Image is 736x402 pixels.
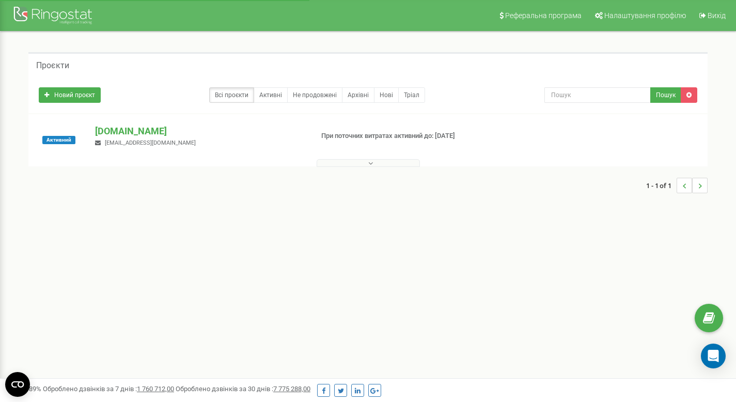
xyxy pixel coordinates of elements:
a: Не продовжені [287,87,342,103]
p: При поточних витратах активний до: [DATE] [321,131,474,141]
span: Налаштування профілю [604,11,686,20]
a: Всі проєкти [209,87,254,103]
span: [EMAIL_ADDRESS][DOMAIN_NAME] [105,140,196,146]
a: Нові [374,87,399,103]
span: Активний [42,136,75,144]
span: Оброблено дзвінків за 30 днів : [176,385,310,393]
span: Оброблено дзвінків за 7 днів : [43,385,174,393]
a: Активні [254,87,288,103]
u: 7 775 288,00 [273,385,310,393]
a: Архівні [342,87,374,103]
button: Open CMP widget [5,372,30,397]
nav: ... [646,167,708,204]
button: Пошук [650,87,681,103]
input: Пошук [544,87,651,103]
div: Open Intercom Messenger [701,344,726,368]
u: 1 760 712,00 [137,385,174,393]
p: [DOMAIN_NAME] [95,125,304,138]
h5: Проєкти [36,61,69,70]
a: Новий проєкт [39,87,101,103]
span: 1 - 1 of 1 [646,178,677,193]
a: Тріал [398,87,425,103]
span: Вихід [708,11,726,20]
span: Реферальна програма [505,11,582,20]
